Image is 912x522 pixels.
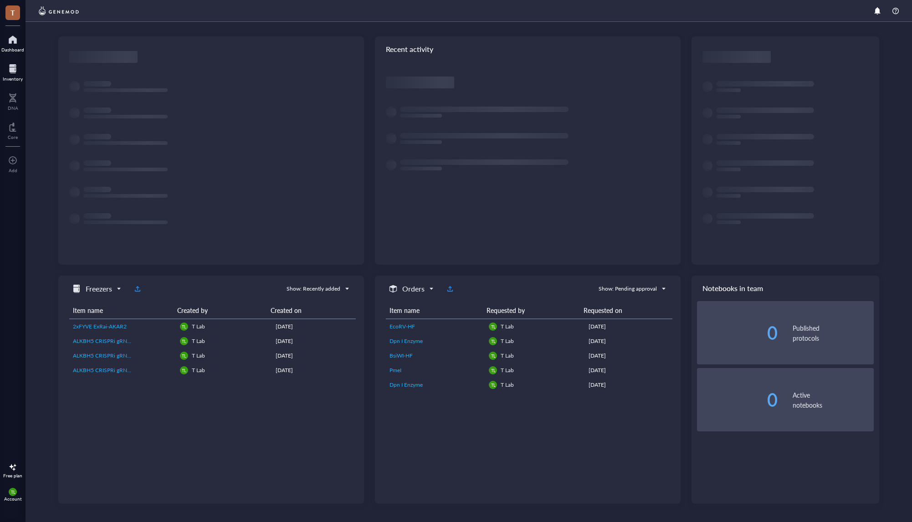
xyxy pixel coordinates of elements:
[276,366,352,374] div: [DATE]
[589,322,669,331] div: [DATE]
[69,302,174,319] th: Item name
[491,353,495,358] span: TL
[589,337,669,345] div: [DATE]
[501,381,514,389] span: T Lab
[192,366,205,374] span: T Lab
[389,322,482,331] a: EcoRV-HF
[491,339,495,344] span: TL
[389,337,423,345] span: Dpn I Enzyme
[276,352,352,360] div: [DATE]
[580,302,665,319] th: Requested on
[793,323,874,343] div: Published protocols
[389,352,482,360] a: BsiWI-HF
[697,324,778,342] div: 0
[589,366,669,374] div: [DATE]
[1,32,24,52] a: Dashboard
[389,381,423,389] span: Dpn I Enzyme
[73,352,173,360] a: ALKBH5 CRISPRi gRNA 186
[4,496,22,502] div: Account
[73,337,142,345] span: ALKBH5 CRISPRi gRNA 359
[9,168,17,173] div: Add
[389,352,413,359] span: BsiWI-HF
[389,322,415,330] span: EcoRV-HF
[692,276,879,301] div: Notebooks in team
[10,7,15,18] span: T
[589,381,669,389] div: [DATE]
[501,337,514,345] span: T Lab
[182,339,186,344] span: TL
[276,322,352,331] div: [DATE]
[491,324,495,329] span: TL
[192,322,205,330] span: T Lab
[402,283,425,294] h5: Orders
[599,285,657,293] div: Show: Pending approval
[3,76,23,82] div: Inventory
[501,322,514,330] span: T Lab
[8,91,18,111] a: DNA
[389,381,482,389] a: Dpn I Enzyme
[491,368,495,373] span: TL
[8,120,18,140] a: Core
[3,61,23,82] a: Inventory
[501,366,514,374] span: T Lab
[73,322,173,331] a: 2xFYVE ExRai-AKAR2
[73,366,173,374] a: ALKBH5 CRISPRi gRNA 161
[491,383,495,388] span: TL
[174,302,267,319] th: Created by
[73,352,142,359] span: ALKBH5 CRISPRi gRNA 186
[36,5,81,16] img: genemod-logo
[73,366,142,374] span: ALKBH5 CRISPRi gRNA 161
[276,337,352,345] div: [DATE]
[73,322,127,330] span: 2xFYVE ExRai-AKAR2
[389,337,482,345] a: Dpn I Enzyme
[287,285,340,293] div: Show: Recently added
[483,302,580,319] th: Requested by
[267,302,349,319] th: Created on
[192,337,205,345] span: T Lab
[3,473,22,478] div: Free plan
[8,105,18,111] div: DNA
[697,391,778,409] div: 0
[182,368,186,373] span: TL
[182,324,186,329] span: TL
[1,47,24,52] div: Dashboard
[375,36,681,62] div: Recent activity
[389,366,401,374] span: PmeI
[10,490,15,495] span: TL
[589,352,669,360] div: [DATE]
[793,390,874,410] div: Active notebooks
[182,353,186,358] span: TL
[73,337,173,345] a: ALKBH5 CRISPRi gRNA 359
[8,134,18,140] div: Core
[386,302,483,319] th: Item name
[86,283,112,294] h5: Freezers
[192,352,205,359] span: T Lab
[389,366,482,374] a: PmeI
[501,352,514,359] span: T Lab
